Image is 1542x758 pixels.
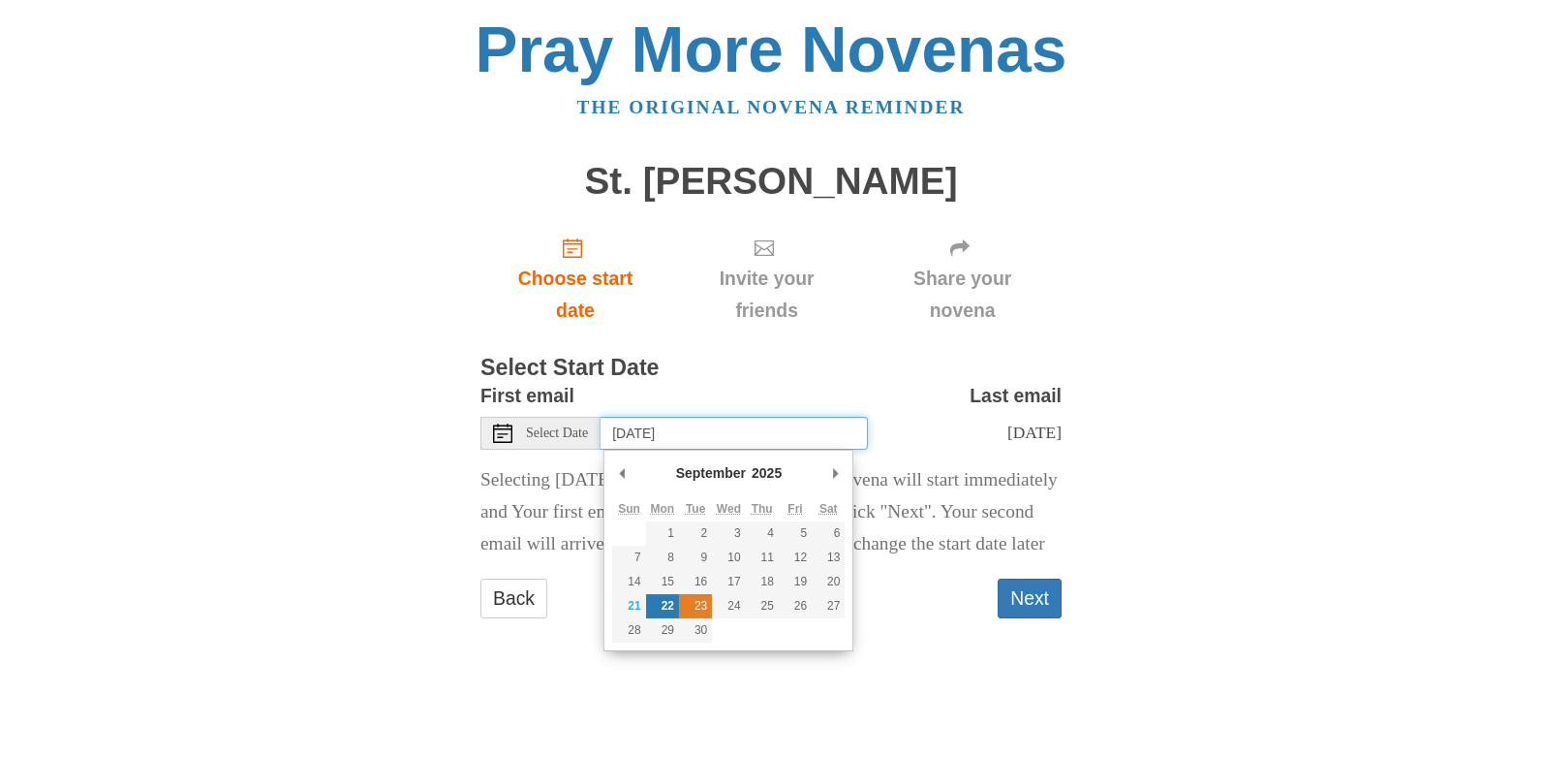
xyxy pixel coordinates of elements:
button: 10 [712,546,745,570]
div: September [673,458,749,488]
button: 13 [812,546,845,570]
button: 28 [612,618,645,643]
abbr: Friday [787,502,802,516]
div: Click "Next" to confirm your start date first. [670,221,863,336]
button: 21 [612,594,645,618]
button: 15 [646,570,679,594]
button: 17 [712,570,745,594]
p: Selecting [DATE] as the start date means Your novena will start immediately and Your first email ... [480,464,1062,560]
a: Back [480,579,547,618]
span: Share your novena [882,263,1042,327]
button: Next Month [825,458,845,488]
abbr: Monday [651,502,675,516]
button: 8 [646,546,679,570]
button: Previous Month [612,458,632,488]
button: 7 [612,546,645,570]
a: The original novena reminder [577,97,966,117]
abbr: Thursday [752,502,773,516]
button: 3 [712,521,745,546]
button: 4 [746,521,779,546]
button: 27 [812,594,845,618]
label: Last email [970,380,1062,412]
button: 14 [612,570,645,594]
abbr: Tuesday [686,502,705,516]
abbr: Saturday [819,502,838,516]
a: Choose start date [480,221,670,336]
button: 1 [646,521,679,546]
abbr: Sunday [618,502,640,516]
h1: St. [PERSON_NAME] [480,161,1062,203]
button: Next [998,579,1062,618]
button: 25 [746,594,779,618]
h3: Select Start Date [480,356,1062,381]
button: 9 [679,546,712,570]
button: 29 [646,618,679,643]
button: 19 [779,570,812,594]
button: 24 [712,594,745,618]
button: 23 [679,594,712,618]
button: 22 [646,594,679,618]
button: 6 [812,521,845,546]
button: 18 [746,570,779,594]
abbr: Wednesday [717,502,741,516]
span: Choose start date [500,263,651,327]
button: 30 [679,618,712,643]
button: 11 [746,546,779,570]
button: 12 [779,546,812,570]
label: First email [480,380,574,412]
span: [DATE] [1007,423,1062,442]
span: Invite your friends [690,263,844,327]
button: 5 [779,521,812,546]
div: 2025 [749,458,785,488]
a: Pray More Novenas [476,14,1067,85]
span: Select Date [526,426,588,440]
button: 16 [679,570,712,594]
button: 2 [679,521,712,546]
input: Use the arrow keys to pick a date [601,417,868,450]
button: 20 [812,570,845,594]
button: 26 [779,594,812,618]
div: Click "Next" to confirm your start date first. [863,221,1062,336]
